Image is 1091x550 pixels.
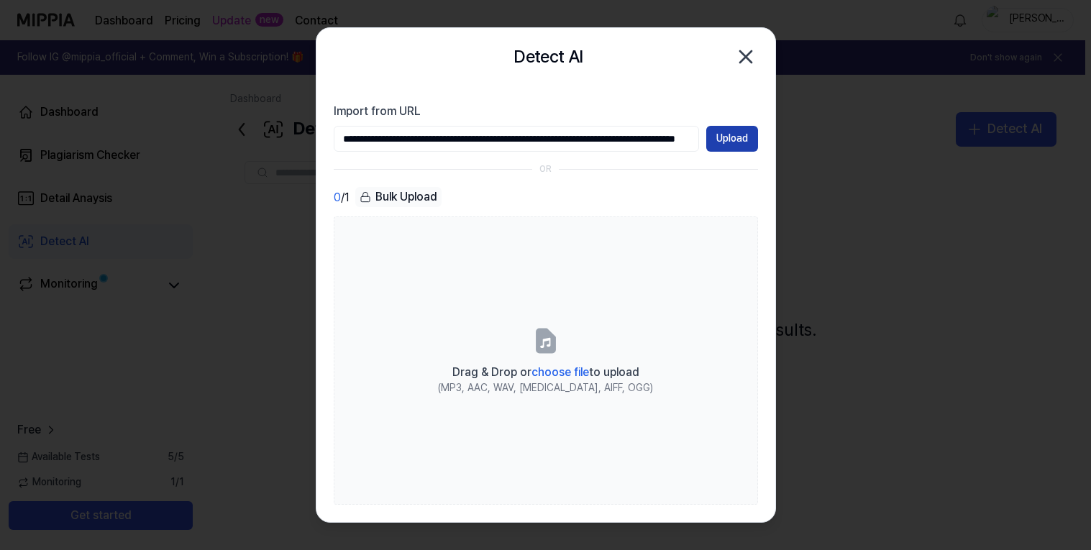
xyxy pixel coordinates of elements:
h2: Detect AI [513,43,583,70]
span: choose file [531,365,589,379]
button: Bulk Upload [355,187,442,208]
button: Upload [706,126,758,152]
span: 0 [334,189,341,206]
div: (MP3, AAC, WAV, [MEDICAL_DATA], AIFF, OGG) [438,381,653,395]
div: OR [539,163,552,175]
span: Drag & Drop or to upload [452,365,639,379]
div: Bulk Upload [355,187,442,207]
div: / 1 [334,187,350,208]
label: Import from URL [334,103,758,120]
